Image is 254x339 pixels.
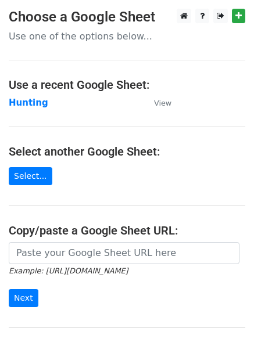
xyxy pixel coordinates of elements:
[9,98,48,108] a: Hunting
[9,9,245,26] h3: Choose a Google Sheet
[9,223,245,237] h4: Copy/paste a Google Sheet URL:
[154,99,171,107] small: View
[142,98,171,108] a: View
[9,266,128,275] small: Example: [URL][DOMAIN_NAME]
[9,145,245,158] h4: Select another Google Sheet:
[9,167,52,185] a: Select...
[9,30,245,42] p: Use one of the options below...
[9,78,245,92] h4: Use a recent Google Sheet:
[9,242,239,264] input: Paste your Google Sheet URL here
[9,289,38,307] input: Next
